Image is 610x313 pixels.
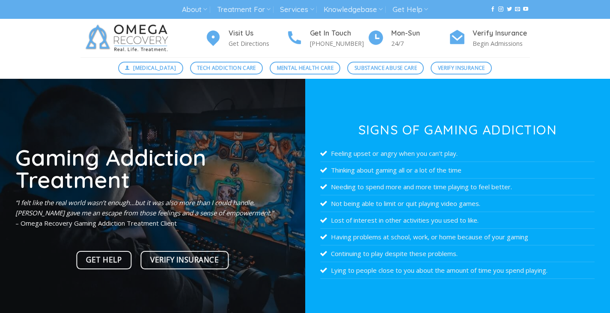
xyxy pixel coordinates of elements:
[133,64,176,72] span: [MEDICAL_DATA]
[320,262,595,279] li: Lying to people close to you about the amount of time you spend playing.
[523,6,528,12] a: Follow on YouTube
[320,145,595,162] li: Feeling upset or angry when you can’t play.
[310,39,367,48] p: [PHONE_NUMBER]
[229,28,286,39] h4: Visit Us
[490,6,495,12] a: Follow on Facebook
[391,28,449,39] h4: Mon-Sun
[320,229,595,245] li: Having problems at school, work, or home because of your gaming
[77,251,132,269] a: Get Help
[86,254,122,266] span: Get Help
[473,28,530,39] h4: Verify Insurance
[15,146,290,191] h1: Gaming Addiction Treatment
[320,179,595,195] li: Needing to spend more and more time playing to feel better.
[391,39,449,48] p: 24/7
[270,62,340,75] a: Mental Health Care
[80,19,177,57] img: Omega Recovery
[320,123,595,136] h3: Signs of Gaming Addiction
[182,2,207,18] a: About
[473,39,530,48] p: Begin Admissions
[118,62,183,75] a: [MEDICAL_DATA]
[140,251,229,269] a: Verify Insurance
[347,62,424,75] a: Substance Abuse Care
[507,6,512,12] a: Follow on Twitter
[438,64,485,72] span: Verify Insurance
[320,245,595,262] li: Continuing to play despite these problems.
[15,197,290,228] p: – Omega Recovery Gaming Addiction Treatment Client
[324,2,383,18] a: Knowledgebase
[15,198,274,217] em: “I felt like the real world wasn’t enough…but it was also more than I could handle. [PERSON_NAME]...
[498,6,503,12] a: Follow on Instagram
[229,39,286,48] p: Get Directions
[217,2,271,18] a: Treatment For
[515,6,520,12] a: Send us an email
[277,64,333,72] span: Mental Health Care
[286,28,367,49] a: Get In Touch [PHONE_NUMBER]
[449,28,530,49] a: Verify Insurance Begin Admissions
[320,195,595,212] li: Not being able to limit or quit playing video games.
[310,28,367,39] h4: Get In Touch
[393,2,428,18] a: Get Help
[280,2,314,18] a: Services
[205,28,286,49] a: Visit Us Get Directions
[190,62,263,75] a: Tech Addiction Care
[320,212,595,229] li: Lost of interest in other activities you used to like.
[197,64,256,72] span: Tech Addiction Care
[150,254,219,266] span: Verify Insurance
[431,62,492,75] a: Verify Insurance
[354,64,417,72] span: Substance Abuse Care
[320,162,595,179] li: Thinking about gaming all or a lot of the time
